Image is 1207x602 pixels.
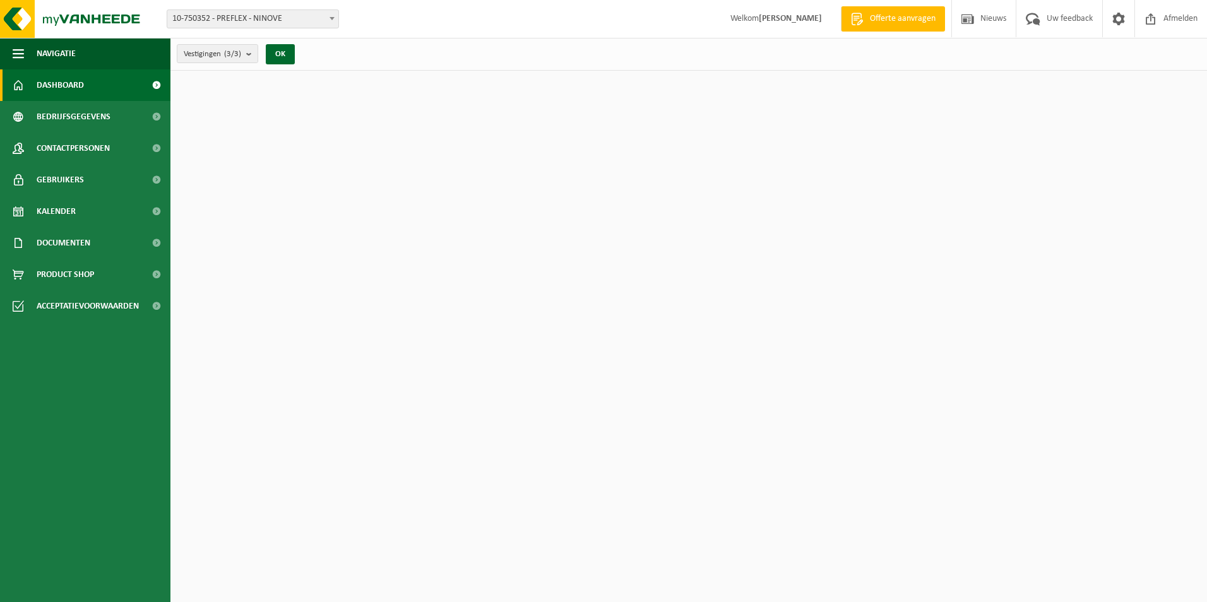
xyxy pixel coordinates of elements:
[37,290,139,322] span: Acceptatievoorwaarden
[37,227,90,259] span: Documenten
[759,14,822,23] strong: [PERSON_NAME]
[37,259,94,290] span: Product Shop
[167,10,338,28] span: 10-750352 - PREFLEX - NINOVE
[224,50,241,58] count: (3/3)
[867,13,939,25] span: Offerte aanvragen
[37,133,110,164] span: Contactpersonen
[184,45,241,64] span: Vestigingen
[266,44,295,64] button: OK
[37,38,76,69] span: Navigatie
[37,164,84,196] span: Gebruikers
[841,6,945,32] a: Offerte aanvragen
[37,196,76,227] span: Kalender
[167,9,339,28] span: 10-750352 - PREFLEX - NINOVE
[37,101,110,133] span: Bedrijfsgegevens
[37,69,84,101] span: Dashboard
[177,44,258,63] button: Vestigingen(3/3)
